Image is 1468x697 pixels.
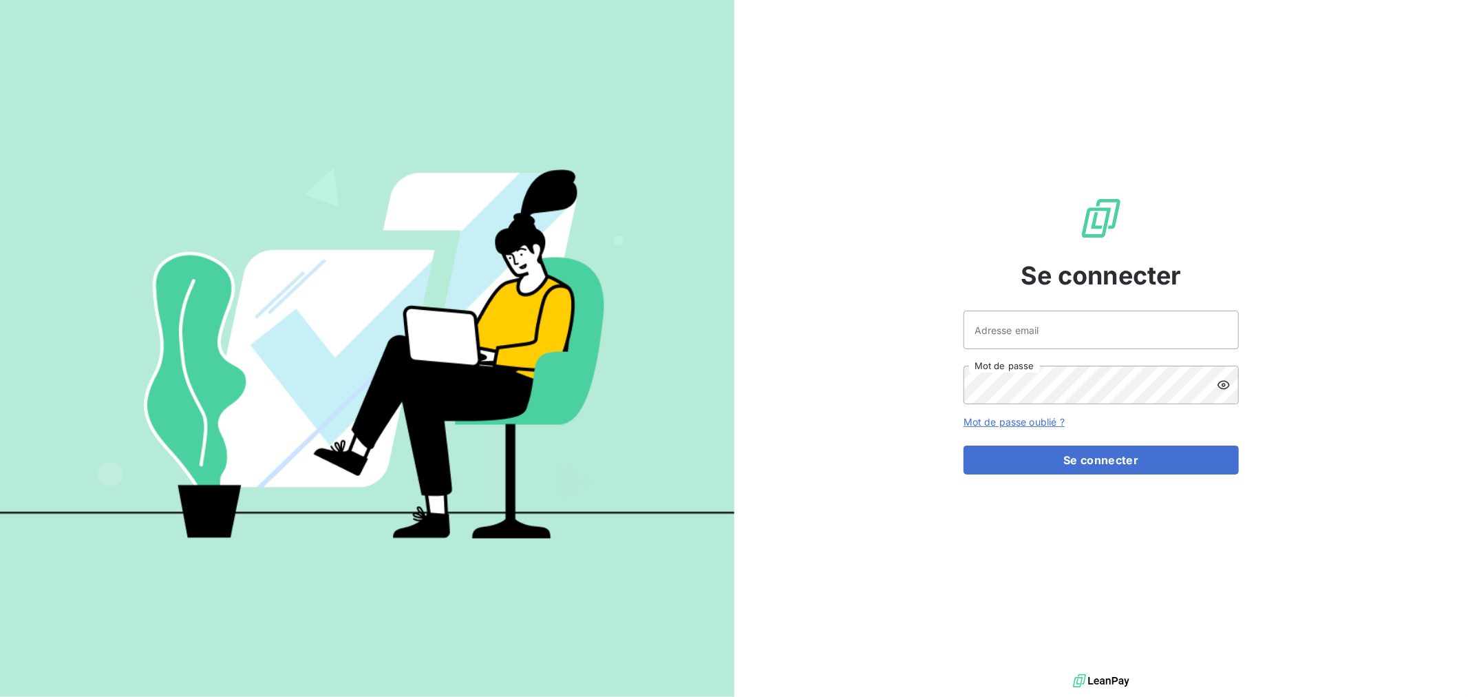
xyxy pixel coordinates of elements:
img: Logo LeanPay [1079,196,1123,240]
input: placeholder [964,311,1239,349]
a: Mot de passe oublié ? [964,416,1065,428]
span: Se connecter [1021,257,1182,294]
img: logo [1073,671,1129,691]
button: Se connecter [964,446,1239,475]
